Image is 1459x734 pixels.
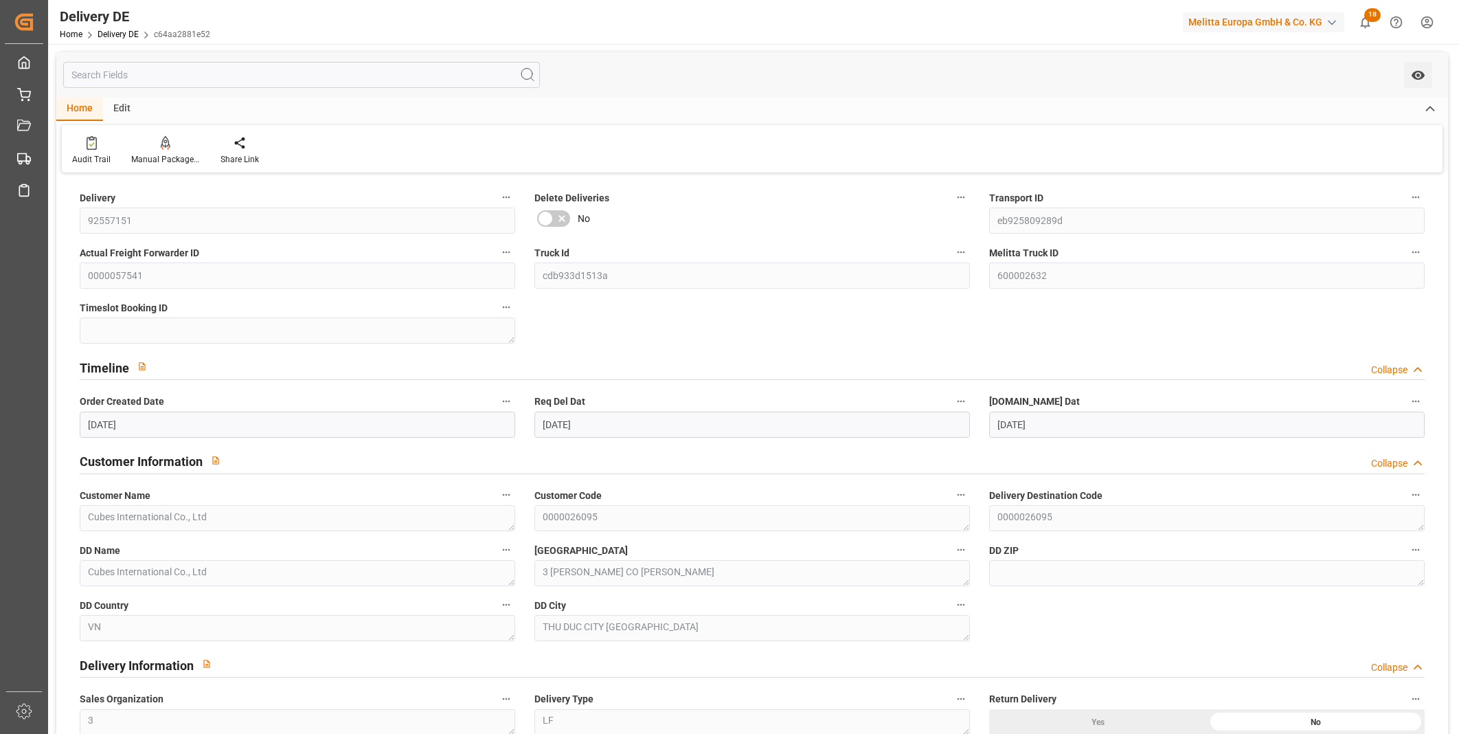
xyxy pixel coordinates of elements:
[497,188,515,206] button: Delivery
[1407,541,1425,559] button: DD ZIP
[1407,243,1425,261] button: Melitta Truck ID
[60,6,210,27] div: Delivery DE
[534,560,970,586] textarea: 3 [PERSON_NAME] CO [PERSON_NAME]
[952,596,970,614] button: DD City
[103,98,141,121] div: Edit
[497,392,515,410] button: Order Created Date
[989,246,1059,260] span: Melitta Truck ID
[203,447,229,474] button: View description
[1404,62,1432,88] button: open menu
[72,153,111,166] div: Audit Trail
[952,392,970,410] button: Req Del Dat
[129,353,155,379] button: View description
[989,505,1425,531] textarea: 0000026095
[1183,9,1350,35] button: Melitta Europa GmbH & Co. KG
[497,486,515,504] button: Customer Name
[534,394,585,409] span: Req Del Dat
[497,690,515,708] button: Sales Organization
[80,560,515,586] textarea: Cubes International Co., Ltd
[80,452,203,471] h2: Customer Information
[1371,363,1407,377] div: Collapse
[80,359,129,377] h2: Timeline
[80,301,168,315] span: Timeslot Booking ID
[952,541,970,559] button: [GEOGRAPHIC_DATA]
[989,394,1080,409] span: [DOMAIN_NAME] Dat
[80,191,115,205] span: Delivery
[1407,690,1425,708] button: Return Delivery
[80,656,194,675] h2: Delivery Information
[534,692,593,707] span: Delivery Type
[1407,188,1425,206] button: Transport ID
[989,412,1425,438] input: DD.MM.YYYY
[952,188,970,206] button: Delete Deliveries
[56,98,103,121] div: Home
[952,690,970,708] button: Delivery Type
[60,30,82,39] a: Home
[80,412,515,438] input: DD.MM.YYYY
[1371,660,1407,675] div: Collapse
[497,541,515,559] button: DD Name
[534,599,566,613] span: DD City
[989,191,1043,205] span: Transport ID
[534,505,970,531] textarea: 0000026095
[1350,7,1381,38] button: show 18 new notifications
[80,692,163,707] span: Sales Organization
[80,544,120,558] span: DD Name
[1381,7,1412,38] button: Help Center
[952,243,970,261] button: Truck Id
[1407,392,1425,410] button: [DOMAIN_NAME] Dat
[80,489,150,503] span: Customer Name
[534,544,628,558] span: [GEOGRAPHIC_DATA]
[534,246,569,260] span: Truck Id
[497,596,515,614] button: DD Country
[80,505,515,531] textarea: Cubes International Co., Ltd
[80,599,128,613] span: DD Country
[534,615,970,641] textarea: THU DUC CITY [GEOGRAPHIC_DATA]
[497,298,515,316] button: Timeslot Booking ID
[989,544,1019,558] span: DD ZIP
[1407,486,1425,504] button: Delivery Destination Code
[1364,8,1381,22] span: 18
[80,394,164,409] span: Order Created Date
[131,153,200,166] div: Manual Package TypeDetermination
[534,191,609,205] span: Delete Deliveries
[534,489,602,503] span: Customer Code
[989,692,1056,707] span: Return Delivery
[80,615,515,641] textarea: VN
[1371,456,1407,471] div: Collapse
[80,246,199,260] span: Actual Freight Forwarder ID
[952,486,970,504] button: Customer Code
[578,212,590,226] span: No
[220,153,259,166] div: Share Link
[98,30,139,39] a: Delivery DE
[989,489,1102,503] span: Delivery Destination Code
[1183,12,1344,32] div: Melitta Europa GmbH & Co. KG
[534,412,970,438] input: DD.MM.YYYY
[194,651,220,677] button: View description
[497,243,515,261] button: Actual Freight Forwarder ID
[63,62,540,88] input: Search Fields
